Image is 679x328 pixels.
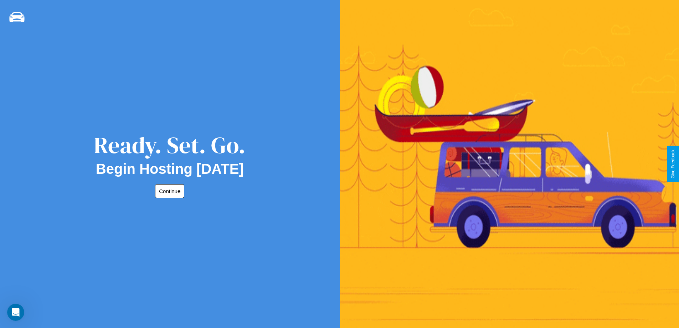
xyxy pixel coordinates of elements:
[670,150,675,178] div: Give Feedback
[94,129,246,161] div: Ready. Set. Go.
[96,161,244,177] h2: Begin Hosting [DATE]
[7,304,24,321] iframe: Intercom live chat
[155,184,184,198] button: Continue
